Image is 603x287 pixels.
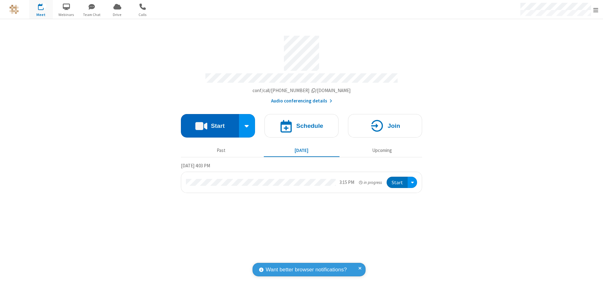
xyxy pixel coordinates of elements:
[9,5,19,14] img: QA Selenium DO NOT DELETE OR CHANGE
[359,180,382,185] em: in progress
[253,87,351,94] button: Copy my meeting room linkCopy my meeting room link
[348,114,422,138] button: Join
[183,144,259,156] button: Past
[266,266,347,274] span: Want better browser notifications?
[131,12,155,18] span: Calls
[181,31,422,105] section: Account details
[181,114,239,138] button: Start
[239,114,255,138] div: Start conference options
[340,179,354,186] div: 3:15 PM
[253,87,351,93] span: Copy my meeting room link
[42,3,46,8] div: 1
[387,177,408,188] button: Start
[80,12,104,18] span: Team Chat
[106,12,129,18] span: Drive
[29,12,53,18] span: Meet
[264,144,340,156] button: [DATE]
[181,163,210,169] span: [DATE] 4:03 PM
[264,114,339,138] button: Schedule
[55,12,78,18] span: Webinars
[344,144,420,156] button: Upcoming
[388,123,400,129] h4: Join
[181,162,422,193] section: Today's Meetings
[271,97,332,105] button: Audio conferencing details
[587,271,598,283] iframe: Chat
[408,177,417,188] div: Open menu
[211,123,225,129] h4: Start
[296,123,323,129] h4: Schedule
